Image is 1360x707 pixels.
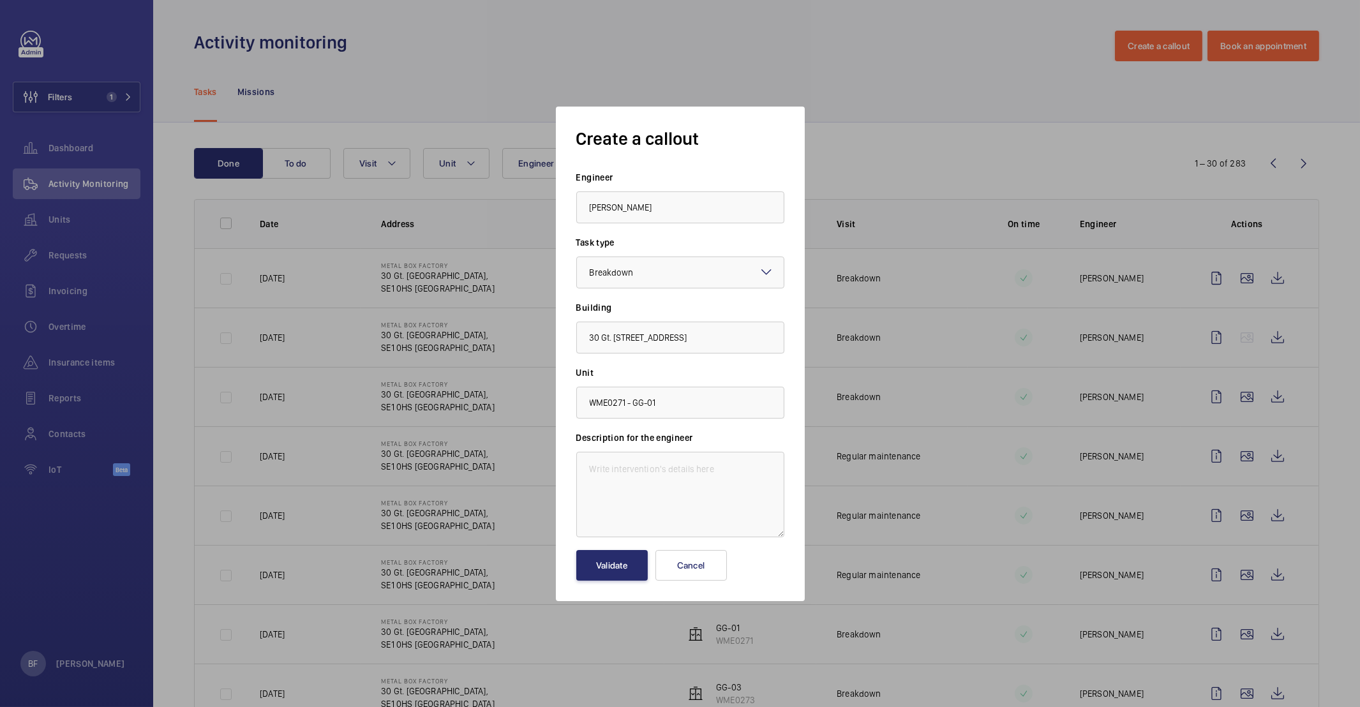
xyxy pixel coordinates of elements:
[576,366,784,379] label: Unit
[576,191,784,223] input: Select an engineer
[576,431,784,444] label: Description for the engineer
[576,387,784,419] input: Select an unit
[590,267,634,278] span: Breakdown
[576,322,784,353] input: Select a building
[576,236,784,249] label: Task type
[576,127,784,151] h1: Create a callout
[655,550,727,581] button: Cancel
[576,171,784,184] label: Engineer
[576,301,784,314] label: Building
[576,550,648,581] button: Validate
